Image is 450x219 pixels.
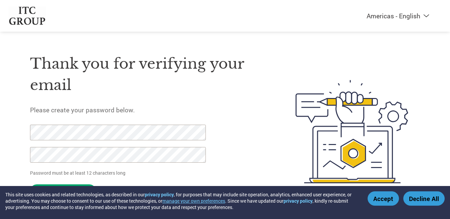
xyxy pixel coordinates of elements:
button: Accept [368,191,399,206]
a: privacy policy [145,191,174,198]
button: manage your own preferences [162,198,225,204]
a: privacy policy [284,198,313,204]
img: ITC Group [8,7,46,25]
h1: Thank you for verifying your email [30,53,264,96]
h5: Please create your password below. [30,106,264,114]
button: Decline All [403,191,445,206]
p: Password must be at least 12 characters long [30,169,208,176]
input: Set Password [30,184,96,198]
div: This site uses cookies and related technologies, as described in our , for purposes that may incl... [5,191,358,210]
